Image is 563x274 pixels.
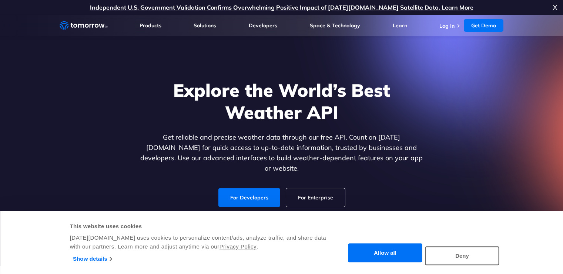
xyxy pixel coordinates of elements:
div: This website uses cookies [70,222,327,231]
a: Developers [249,22,277,29]
div: [DATE][DOMAIN_NAME] uses cookies to personalize content/ads, analyze traffic, and share data with... [70,233,327,251]
button: Deny [425,246,499,265]
a: Space & Technology [310,22,360,29]
a: Products [140,22,161,29]
a: Log In [439,23,455,29]
a: Learn [393,22,407,29]
a: Get Demo [464,19,503,32]
a: Privacy Policy [219,243,257,250]
h1: Explore the World’s Best Weather API [139,79,425,123]
p: Get reliable and precise weather data through our free API. Count on [DATE][DOMAIN_NAME] for quic... [139,132,425,174]
button: Allow all [348,244,422,263]
a: Show details [73,253,112,264]
a: Independent U.S. Government Validation Confirms Overwhelming Positive Impact of [DATE][DOMAIN_NAM... [90,4,473,11]
a: For Enterprise [286,188,345,207]
a: Solutions [194,22,216,29]
a: Home link [60,20,108,31]
a: For Developers [218,188,280,207]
